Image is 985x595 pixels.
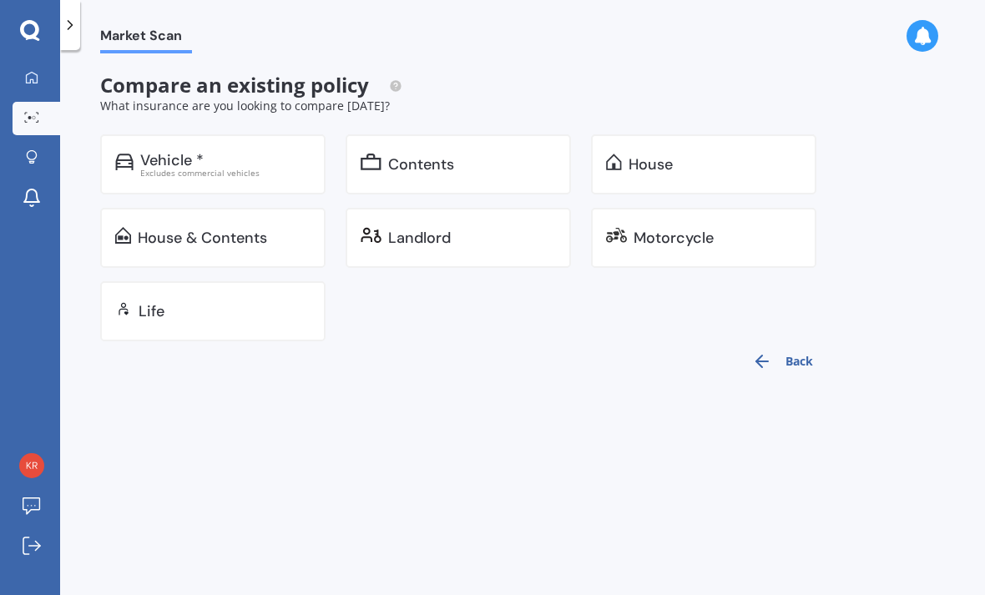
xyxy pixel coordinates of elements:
[140,169,311,177] div: Excludes commercial vehicles
[634,229,714,246] div: Motorcycle
[100,71,402,98] span: Compare an existing policy
[115,300,132,317] img: life.f720d6a2d7cdcd3ad642.svg
[361,227,381,244] img: landlord.470ea2398dcb263567d0.svg
[100,98,390,113] span: What insurance are you looking to compare [DATE]?
[606,154,622,170] img: home.91c183c226a05b4dc763.svg
[742,341,823,381] button: Back
[19,453,44,478] img: e9dc4aee81923162619a711e8005aa9f
[140,152,204,169] div: Vehicle *
[361,154,381,170] img: content.01f40a52572271636b6f.svg
[629,156,673,173] div: House
[139,303,164,320] div: Life
[138,229,267,246] div: House & Contents
[115,154,134,170] img: car.f15378c7a67c060ca3f3.svg
[115,227,131,244] img: home-and-contents.b802091223b8502ef2dd.svg
[606,227,627,244] img: motorbike.c49f395e5a6966510904.svg
[388,229,451,246] div: Landlord
[388,156,454,173] div: Contents
[100,28,192,50] span: Market Scan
